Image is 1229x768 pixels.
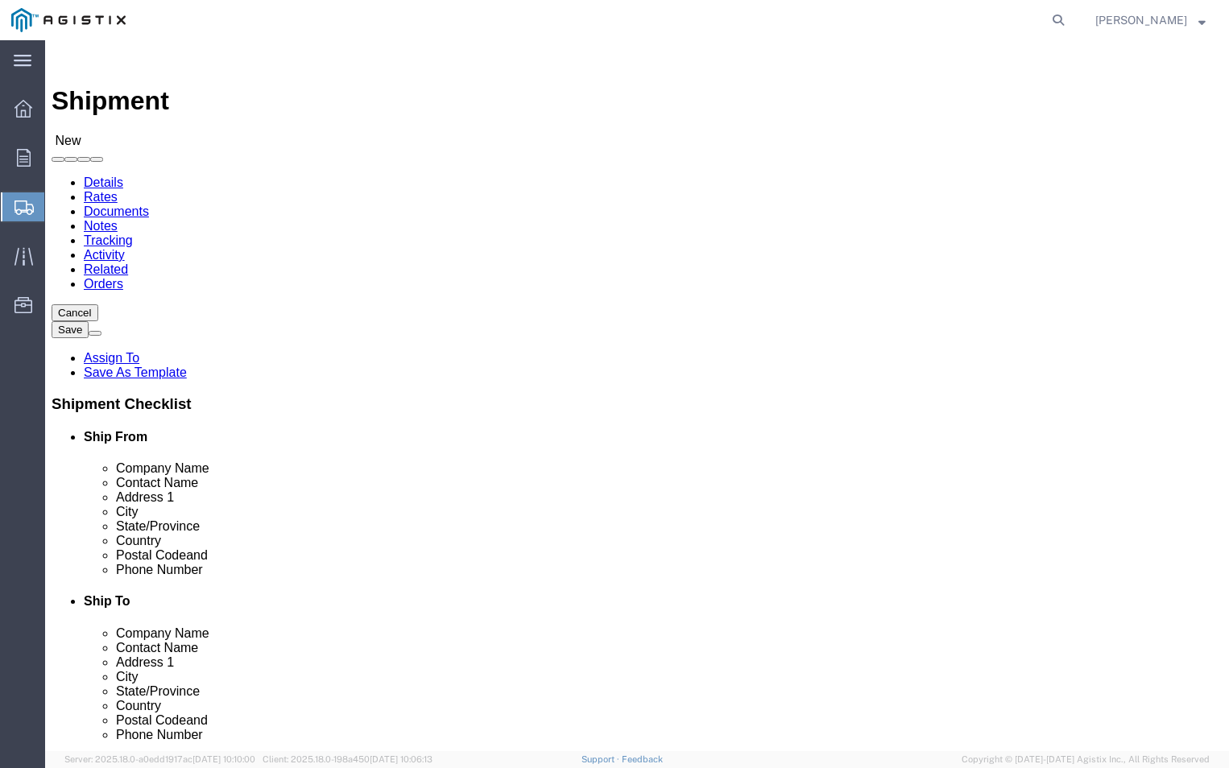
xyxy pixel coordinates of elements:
[263,754,432,764] span: Client: 2025.18.0-198a450
[962,753,1210,766] span: Copyright © [DATE]-[DATE] Agistix Inc., All Rights Reserved
[370,754,432,764] span: [DATE] 10:06:13
[64,754,255,764] span: Server: 2025.18.0-a0edd1917ac
[11,8,126,32] img: logo
[622,754,663,764] a: Feedback
[1095,10,1206,30] button: [PERSON_NAME]
[192,754,255,764] span: [DATE] 10:10:00
[581,754,622,764] a: Support
[1095,11,1187,29] span: Jimmy Dunn
[45,40,1229,751] iframe: FS Legacy Container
